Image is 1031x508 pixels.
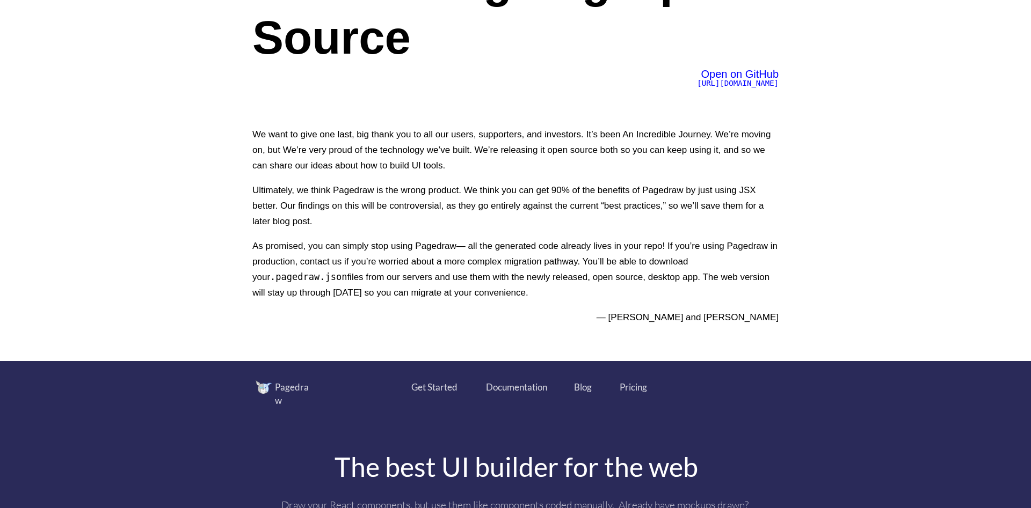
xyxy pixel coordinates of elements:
[256,380,272,394] img: image.png
[697,70,779,87] a: Open on GitHub[URL][DOMAIN_NAME]
[270,271,347,282] code: .pagedraw.json
[248,453,785,480] div: The best UI builder for the web
[275,380,315,408] div: Pagedraw
[620,380,647,394] a: Pricing
[252,238,779,300] p: As promised, you can simply stop using Pagedraw— all the generated code already lives in your rep...
[411,380,458,394] a: Get Started
[701,68,779,80] span: Open on GitHub
[697,79,779,87] span: [URL][DOMAIN_NAME]
[486,380,548,394] a: Documentation
[256,380,331,408] a: Pagedraw
[574,380,592,394] a: Blog
[252,182,779,229] p: Ultimately, we think Pagedraw is the wrong product. We think you can get 90% of the benefits of P...
[252,127,779,173] p: We want to give one last, big thank you to all our users, supporters, and investors. It’s been An...
[252,310,779,325] p: — [PERSON_NAME] and [PERSON_NAME]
